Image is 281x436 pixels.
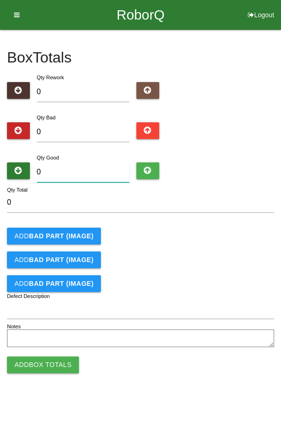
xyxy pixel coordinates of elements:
[29,232,93,240] b: BAD PART (IMAGE)
[37,115,56,120] label: Qty Bad
[37,155,59,160] label: Qty Good
[7,186,28,194] label: Qty Total
[29,256,93,263] b: BAD PART (IMAGE)
[37,75,64,80] label: Qty Rework
[7,292,50,300] label: Defect Description
[7,323,21,331] label: Notes
[29,280,93,287] b: BAD PART (IMAGE)
[7,228,101,244] button: AddBAD PART (IMAGE)
[7,275,101,292] button: AddBAD PART (IMAGE)
[7,251,101,268] button: AddBAD PART (IMAGE)
[7,49,274,66] h4: Box Totals
[7,356,79,373] button: AddBox Totals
